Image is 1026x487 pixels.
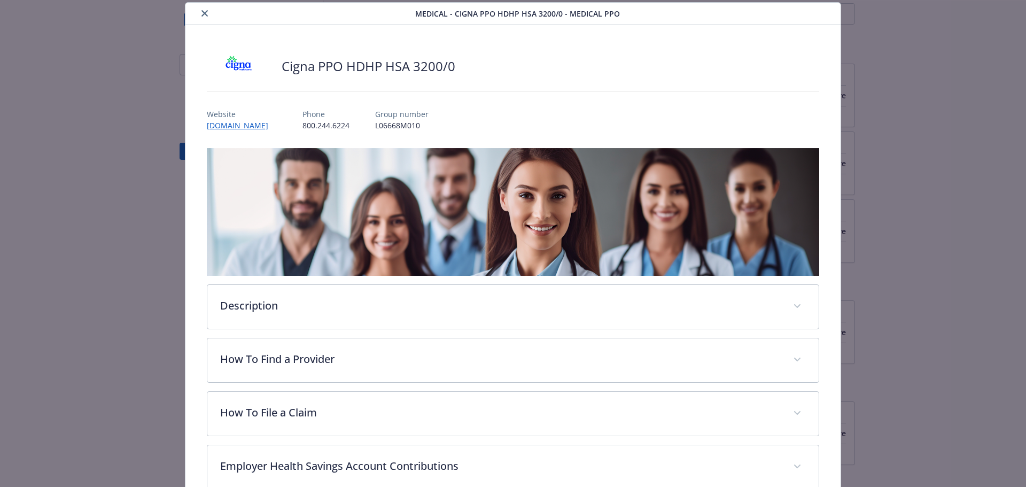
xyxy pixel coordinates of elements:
[207,109,277,120] p: Website
[375,109,429,120] p: Group number
[207,148,820,276] img: banner
[375,120,429,131] p: L06668M010
[220,405,781,421] p: How To File a Claim
[282,57,455,75] h2: Cigna PPO HDHP HSA 3200/0
[415,8,620,19] span: Medical - Cigna PPO HDHP HSA 3200/0 - Medical PPO
[207,285,819,329] div: Description
[220,351,781,367] p: How To Find a Provider
[207,338,819,382] div: How To Find a Provider
[207,392,819,436] div: How To File a Claim
[302,109,349,120] p: Phone
[302,120,349,131] p: 800.244.6224
[220,458,781,474] p: Employer Health Savings Account Contributions
[207,50,271,82] img: CIGNA
[207,120,277,130] a: [DOMAIN_NAME]
[198,7,211,20] button: close
[220,298,781,314] p: Description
